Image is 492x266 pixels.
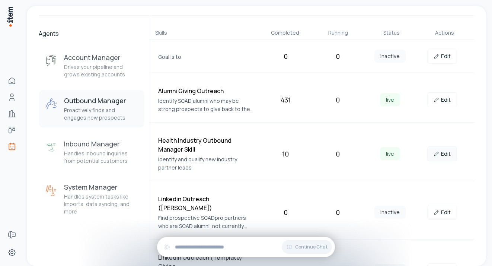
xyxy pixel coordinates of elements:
[64,150,138,165] p: Handles inbound inquiries from potential customers
[427,205,457,220] a: Edit
[64,63,138,78] p: Drives your pipeline and grows existing accounts
[262,207,309,218] div: 0
[4,139,19,154] a: Agents
[158,155,257,172] p: Identify and qualify new industry partner leads
[380,93,400,106] span: live
[39,177,144,221] button: System ManagerSystem ManagerHandles system tasks like imports, data syncing, and more
[262,51,309,61] div: 0
[45,184,58,197] img: System Manager
[314,149,361,159] div: 0
[427,49,457,64] a: Edit
[262,95,309,105] div: 431
[282,240,332,254] button: Continue Chat
[427,146,457,161] a: Edit
[39,133,144,171] button: Inbound ManagerInbound ManagerHandles inbound inquiries from potential customers
[64,96,138,105] h3: Outbound Manager
[314,207,361,218] div: 0
[158,86,257,95] h4: Alumni Giving Outreach
[158,136,257,154] h4: Health Industry Outbound Manager Skill
[64,107,138,121] p: Proactively finds and engages new prospects
[4,227,19,242] a: Forms
[4,73,19,88] a: Home
[158,194,257,212] h4: Linkedin Outreach ([PERSON_NAME])
[64,193,138,215] p: Handles system tasks like imports, data syncing, and more
[64,183,138,191] h3: System Manager
[368,29,415,37] div: Status
[4,106,19,121] a: Companies
[314,95,361,105] div: 0
[64,53,138,62] h3: Account Manager
[158,53,257,61] p: Goal is to
[380,147,400,160] span: live
[262,149,309,159] div: 10
[4,123,19,137] a: deals
[45,98,58,111] img: Outbound Manager
[39,29,144,38] h2: Agents
[39,47,144,84] button: Account ManagerAccount ManagerDrives your pipeline and grows existing accounts
[295,244,328,250] span: Continue Chat
[45,141,58,154] img: Inbound Manager
[158,97,257,113] p: Identify SCAD alumni who may be strong prospects to give back to the university.
[261,29,309,37] div: Completed
[374,206,406,219] span: inactive
[39,90,144,127] button: Outbound ManagerOutbound ManagerProactively finds and engages new prospects
[4,245,19,260] a: Settings
[421,29,468,37] div: Actions
[314,29,362,37] div: Running
[64,139,138,148] h3: Inbound Manager
[4,90,19,105] a: Contacts
[427,92,457,107] a: Edit
[158,214,257,230] p: Find prospective SCADpro partners who are SCAD alumni, not currently connected to SCAD, in a deci...
[314,51,361,61] div: 0
[6,6,13,27] img: Item Brain Logo
[45,54,58,68] img: Account Manager
[374,50,406,63] span: inactive
[157,237,335,257] div: Continue Chat
[155,29,256,37] div: Skills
